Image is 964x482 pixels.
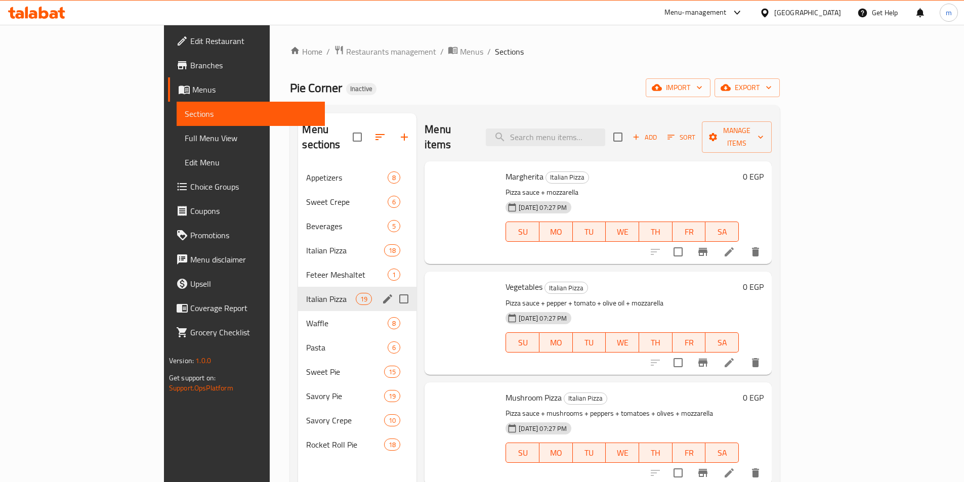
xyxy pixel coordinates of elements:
button: WE [606,332,639,353]
span: Sections [495,46,524,58]
span: Italian Pizza [306,244,384,256]
a: Coupons [168,199,325,223]
span: 1 [388,270,400,280]
div: Feteer Meshaltet [306,269,388,281]
a: Upsell [168,272,325,296]
span: Sort items [661,129,702,145]
button: WE [606,222,639,242]
span: Select to update [667,352,689,373]
div: [GEOGRAPHIC_DATA] [774,7,841,18]
button: WE [606,443,639,463]
span: Add item [628,129,661,145]
span: [DATE] 07:27 PM [515,314,571,323]
span: WE [610,446,635,460]
span: TU [577,225,602,239]
button: delete [743,240,768,264]
p: Pizza sauce + pepper + tomato + olive oil + mozzarella [506,297,739,310]
span: SA [709,335,735,350]
a: Promotions [168,223,325,247]
button: export [715,78,780,97]
span: 8 [388,173,400,183]
p: Pizza sauce + mushrooms + peppers + tomatoes + olives + mozzarella [506,407,739,420]
p: Pizza sauce + mozzarella [506,186,739,199]
span: Rocket Roll Pie [306,439,384,451]
div: Italian Pizza19edit [298,287,416,311]
div: Feteer Meshaltet1 [298,262,416,287]
span: Beverages [306,220,388,232]
span: Savory Pie [306,390,384,402]
button: SA [705,443,739,463]
button: Manage items [702,121,772,153]
span: m [946,7,952,18]
h6: 0 EGP [743,390,764,405]
button: FR [673,332,706,353]
div: Pasta6 [298,335,416,360]
a: Support.OpsPlatform [169,381,233,395]
div: items [356,293,372,305]
span: Branches [190,59,317,71]
span: MO [543,335,569,350]
a: Grocery Checklist [168,320,325,344]
span: TU [577,446,602,460]
span: Restaurants management [346,46,436,58]
span: Promotions [190,229,317,241]
div: Savory Crepe [306,414,384,426]
span: 1.0.0 [195,354,211,367]
span: 18 [385,440,400,450]
div: Waffle8 [298,311,416,335]
h2: Menu items [425,122,474,152]
a: Sections [177,102,325,126]
button: TH [639,222,673,242]
span: 10 [385,416,400,425]
span: WE [610,225,635,239]
button: MO [539,332,573,353]
span: 5 [388,222,400,231]
div: items [388,317,400,329]
span: Sections [185,108,317,120]
div: Sweet Pie [306,366,384,378]
button: MO [539,443,573,463]
span: [DATE] 07:27 PM [515,424,571,433]
span: Margherita [506,169,543,184]
div: Menu-management [664,7,727,19]
button: FR [673,443,706,463]
button: Sort [665,129,698,145]
div: items [388,341,400,354]
span: Italian Pizza [306,293,356,305]
button: TH [639,443,673,463]
a: Branches [168,53,325,77]
span: MO [543,225,569,239]
div: Inactive [346,83,376,95]
span: Edit Restaurant [190,35,317,47]
button: import [646,78,710,97]
div: Italian Pizza18 [298,238,416,262]
div: items [384,414,400,426]
a: Coverage Report [168,296,325,320]
h2: Menu sections [302,122,353,152]
div: items [388,269,400,281]
a: Edit Menu [177,150,325,174]
button: Branch-specific-item [691,240,715,264]
a: Full Menu View [177,126,325,150]
span: FR [677,446,702,460]
span: WE [610,335,635,350]
span: Select to update [667,241,689,262]
button: FR [673,222,706,242]
button: SA [705,222,739,242]
a: Edit menu item [723,467,735,479]
span: Get support on: [169,371,216,384]
span: 6 [388,197,400,207]
div: Pasta [306,341,388,354]
span: Sort [667,132,695,143]
span: 19 [356,294,371,304]
span: MO [543,446,569,460]
span: TU [577,335,602,350]
span: 6 [388,343,400,353]
span: Sweet Crepe [306,196,388,208]
span: FR [677,335,702,350]
span: FR [677,225,702,239]
span: Waffle [306,317,388,329]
